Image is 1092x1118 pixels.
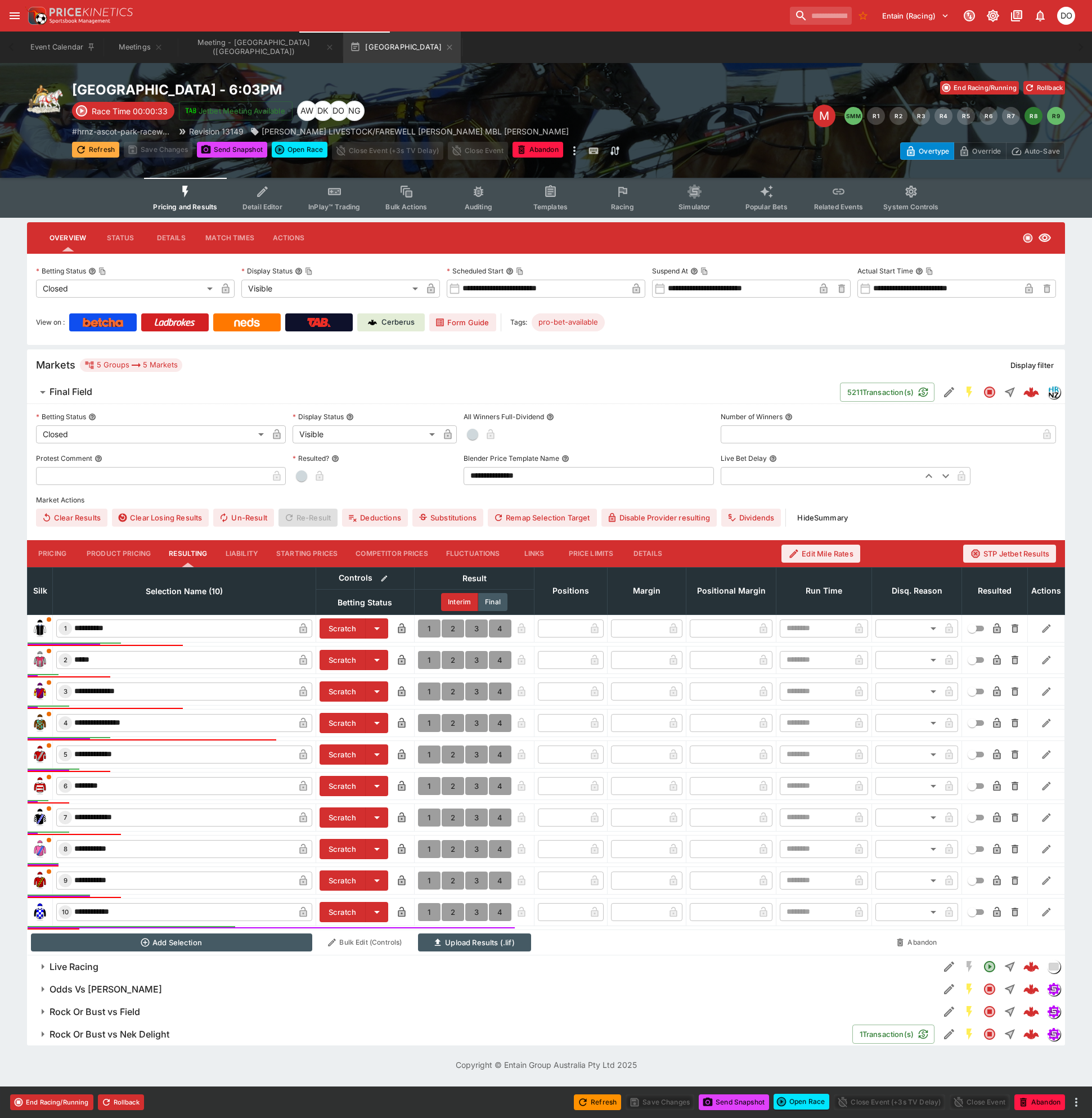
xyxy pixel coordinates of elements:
img: simulator [1048,1028,1060,1040]
img: runner 4 [31,714,49,732]
button: SGM Enabled [959,1024,979,1044]
img: logo-cerberus--red.svg [1023,959,1039,975]
th: Result [415,567,534,589]
img: Sportsbook Management [50,19,110,24]
button: Display StatusCopy To Clipboard [295,267,303,275]
p: Scheduled Start [447,266,504,276]
button: 2 [442,746,464,764]
div: Visible [293,425,439,443]
button: Actual Start TimeCopy To Clipboard [915,267,923,275]
button: Copy To Clipboard [925,267,933,275]
button: 1 [418,683,441,701]
button: R4 [934,107,952,125]
span: Templates [533,203,568,211]
button: Closed [979,1024,1000,1044]
button: All Winners Full-Dividend [546,413,554,421]
button: more [1069,1095,1083,1109]
p: Suspend At [652,266,688,276]
button: 3 [465,619,488,637]
button: Match Times [196,225,263,252]
h6: Final Field [50,386,92,398]
button: 2 [442,840,464,858]
button: Abandon [875,933,959,951]
button: Overtype [900,142,954,160]
button: Bulk edit [377,571,392,586]
button: Upload Results (.lif) [418,933,531,951]
button: Substitutions [412,509,483,527]
th: Resulted [962,567,1028,614]
span: Re-Result [278,509,338,527]
img: runner 10 [31,903,49,921]
p: Overtype [919,145,949,157]
button: Meeting - Ascot Park (NZ) [179,32,341,63]
button: Straight [1000,957,1020,977]
div: 7801d641-fbcc-4fd3-a8bc-ac417cddd171 [1023,959,1039,975]
img: TabNZ [307,318,331,327]
button: 3 [465,840,488,858]
button: Select Tenant [875,7,956,25]
button: No Bookmarks [854,7,872,25]
div: hrnz [1047,385,1060,399]
button: Liability [217,540,267,567]
p: Display Status [293,412,344,421]
label: Market Actions [36,492,1056,509]
button: Rock Or Bust vs Field [27,1000,939,1023]
p: Cerberus [381,317,415,328]
p: Override [972,145,1001,157]
button: Betting Status [88,413,96,421]
div: Nick Goss [344,101,365,121]
button: Starting Prices [267,540,347,567]
button: Open [979,957,1000,977]
button: 3 [465,777,488,795]
button: Scheduled StartCopy To Clipboard [506,267,514,275]
button: Rock Or Bust vs Nek Delight [27,1023,852,1045]
button: Closed [979,1002,1000,1022]
button: Number of Winners [785,413,793,421]
button: R5 [957,107,975,125]
h5: Markets [36,358,75,371]
button: Edit Detail [939,1024,959,1044]
button: 3 [465,809,488,827]
button: Override [954,142,1006,160]
button: 2 [442,777,464,795]
span: Racing [611,203,634,211]
button: Final Field [27,381,840,403]
button: open drawer [5,6,25,26]
img: PriceKinetics [50,8,133,16]
button: Scratch [320,870,366,891]
span: 1 [62,625,69,632]
div: Daniel Olerenshaw [329,101,349,121]
p: Revision 13149 [189,125,244,137]
button: Connected to PK [959,6,979,26]
button: Refresh [574,1094,621,1110]
svg: Visible [1038,231,1051,245]
button: Clear Results [36,509,107,527]
button: Scratch [320,776,366,796]
button: 4 [489,746,511,764]
button: End Racing/Running [940,81,1019,95]
button: Documentation [1006,6,1027,26]
span: Un-Result [213,509,273,527]
button: 1 [418,903,441,921]
button: Suspend AtCopy To Clipboard [690,267,698,275]
span: Mark an event as closed and abandoned. [513,143,563,155]
p: Actual Start Time [857,266,913,276]
button: Edit Mile Rates [781,545,860,563]
button: Event Calendar [24,32,102,63]
button: Edit Detail [939,957,959,977]
button: Display Status [346,413,354,421]
a: 9f988ea7-fcfe-438b-a0e7-c502e6763db1 [1020,1000,1042,1023]
button: R2 [889,107,907,125]
img: jetbet-logo.svg [185,105,196,116]
span: InPlay™ Trading [308,203,360,211]
img: logo-cerberus--red.svg [1023,981,1039,997]
h6: Live Racing [50,961,98,973]
button: Dividends [721,509,781,527]
div: Visible [241,280,422,298]
span: 5 [61,751,70,758]
button: Scratch [320,744,366,765]
button: Display filter [1004,356,1060,374]
button: Status [95,225,146,252]
button: 2 [442,809,464,827]
button: 2 [442,683,464,701]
